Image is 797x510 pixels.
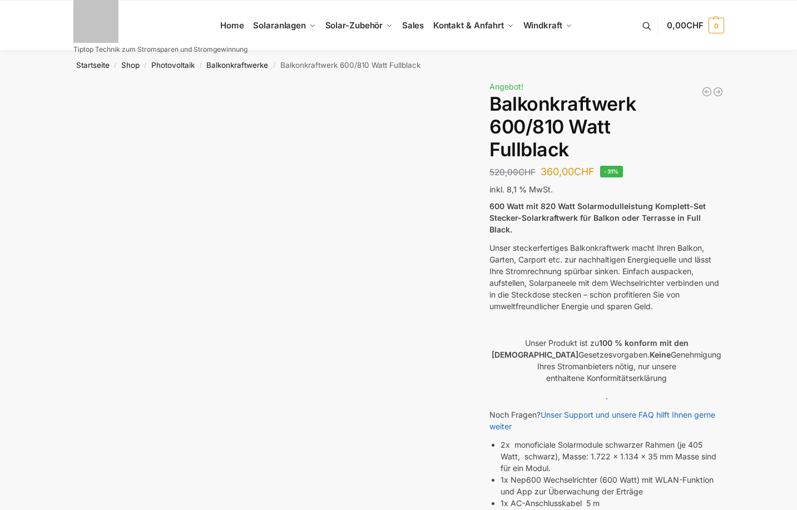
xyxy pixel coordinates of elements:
[110,61,121,70] span: /
[518,167,536,177] span: CHF
[433,20,504,31] span: Kontakt & Anfahrt
[121,61,140,70] a: Shop
[489,201,706,234] strong: 600 Watt mit 820 Watt Solarmodulleistung Komplett-Set Stecker-Solarkraftwerk für Balkon oder Terr...
[489,410,715,431] a: Unser Support und unsere FAQ hilft Ihnen gerne weiter
[574,166,595,177] span: CHF
[53,51,744,80] nav: Breadcrumb
[402,20,424,31] span: Sales
[428,1,518,51] a: Kontakt & Anfahrt
[667,20,703,31] span: 0,00
[140,61,151,70] span: /
[397,1,428,51] a: Sales
[151,61,195,70] a: Photovoltaik
[489,93,724,161] h1: Balkonkraftwerk 600/810 Watt Fullblack
[709,18,724,33] span: 0
[206,61,268,70] a: Balkonkraftwerke
[541,166,595,177] bdi: 360,00
[195,61,206,70] span: /
[650,350,671,359] strong: Keine
[501,474,724,497] li: 1x Nep600 Wechselrichter (600 Watt) mit WLAN-Funktion und App zur Überwachung der Erträge
[489,167,536,177] bdi: 520,00
[253,20,306,31] span: Solaranlagen
[600,166,623,177] span: -31%
[489,185,553,194] span: inkl. 8,1 % MwSt.
[76,61,110,70] a: Startseite
[268,61,280,70] span: /
[492,338,689,359] strong: 100 % konform mit den [DEMOGRAPHIC_DATA]
[501,439,724,474] li: 2x monoficiale Solarmodule schwarzer Rahmen (je 405 Watt, schwarz), Masse: 1.722 x 1.134 x 35 mm ...
[489,242,724,312] p: Unser steckerfertiges Balkonkraftwerk macht Ihren Balkon, Garten, Carport etc. zur nachhaltigen E...
[701,86,712,97] a: Balkonkraftwerk 445/600 Watt Bificial
[523,20,562,31] span: Windkraft
[489,390,724,402] p: .
[489,409,724,432] p: Noch Fragen?
[489,82,523,91] span: Angebot!
[518,1,577,51] a: Windkraft
[73,46,247,53] p: Tiptop Technik zum Stromsparen und Stromgewinnung
[489,337,724,384] p: Unser Produkt ist zu Gesetzesvorgaben. Genehmigung Ihres Stromanbieters nötig, nur unsere enthalt...
[686,20,704,31] span: CHF
[712,86,724,97] a: Balkonkraftwerk 405/600 Watt erweiterbar
[320,1,397,51] a: Solar-Zubehör
[501,497,724,509] li: 1x AC-Anschlusskabel 5 m
[325,20,383,31] span: Solar-Zubehör
[249,1,320,51] a: Solaranlagen
[667,9,724,42] a: 0,00CHF 0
